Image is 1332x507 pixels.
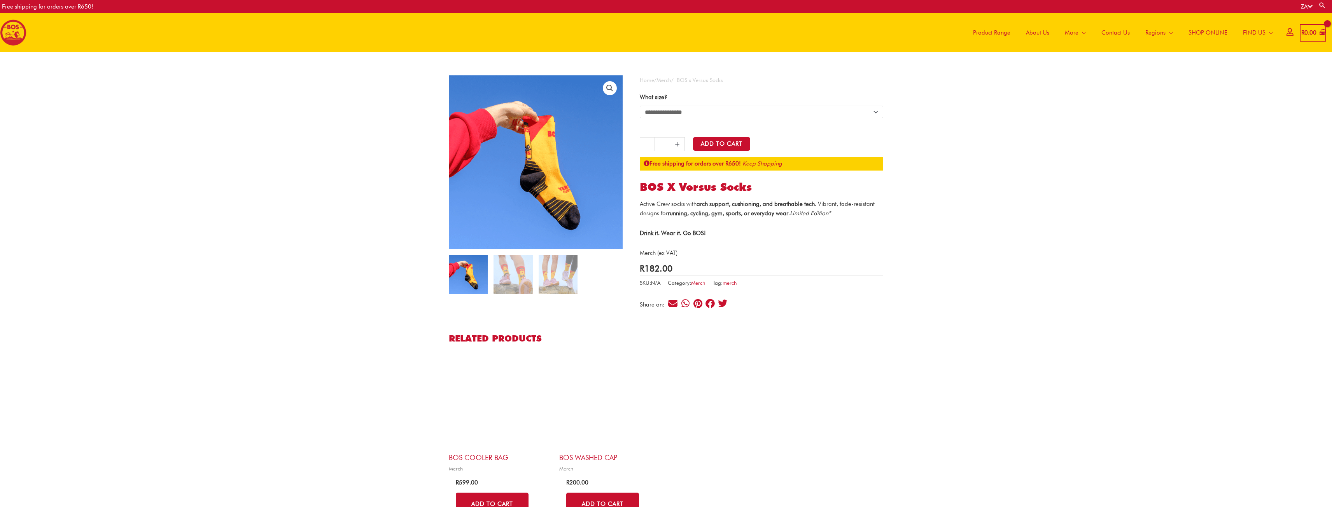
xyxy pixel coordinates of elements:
a: ZA [1301,3,1313,10]
img: bos x versus socks [539,255,578,294]
div: Share on: [640,302,667,308]
span: N/A [651,280,660,286]
span: Contact Us [1101,21,1130,44]
span: About Us [1026,21,1049,44]
bdi: 200.00 [566,479,588,486]
input: Product quantity [655,137,670,151]
a: Merch [691,280,705,286]
img: bos x versus socks [449,255,488,294]
span: Active Crew socks with . Vibrant, fade-resistant designs for . [640,200,875,217]
span: Product Range [973,21,1010,44]
img: bos cooler bag [449,350,551,453]
a: More [1057,13,1094,52]
a: Home [640,77,654,83]
span: Regions [1145,21,1166,44]
strong: running, cycling, gym, sports, or everyday wear [668,210,788,217]
div: Share on facebook [705,298,716,308]
a: Keep Shopping [742,160,782,167]
a: SHOP ONLINE [1181,13,1235,52]
bdi: 0.00 [1301,29,1316,36]
button: Add to Cart [693,137,750,151]
span: More [1065,21,1078,44]
bdi: 182.00 [640,263,672,274]
a: About Us [1018,13,1057,52]
a: Search button [1318,2,1326,9]
a: Product Range [965,13,1018,52]
img: bos cap [559,350,662,453]
div: Share on twitter [718,298,728,308]
a: - [640,137,655,151]
a: Merch [656,77,671,83]
a: BOS Cooler bagMerch [449,350,551,474]
span: R [1301,29,1304,36]
a: View full-screen image gallery [603,81,617,95]
h2: Related products [449,333,883,344]
a: + [670,137,685,151]
span: SKU: [640,278,660,288]
span: Merch [449,465,551,472]
a: Contact Us [1094,13,1138,52]
span: R [566,479,569,486]
label: What size? [640,94,667,101]
div: Share on pinterest [693,298,703,308]
h2: BOS Washed Cap [559,453,662,462]
span: Tag: [713,278,737,288]
h2: BOS Cooler bag [449,453,551,462]
strong: Free shipping for orders over R650! [644,160,741,167]
div: Share on whatsapp [680,298,691,308]
a: View Shopping Cart, empty [1300,24,1326,42]
bdi: 599.00 [456,479,478,486]
div: Share on email [668,298,678,308]
strong: arch support, cushioning, and breathable tech [697,200,815,207]
nav: Site Navigation [959,13,1281,52]
span: R [456,479,459,486]
img: bos x versus socks [449,75,623,249]
span: SHOP ONLINE [1188,21,1227,44]
span: FIND US [1243,21,1265,44]
a: BOS Washed CapMerch [559,350,662,474]
nav: Breadcrumb [640,75,883,85]
span: R [640,263,644,274]
span: Category: [668,278,705,288]
h1: BOS x Versus Socks [640,181,883,194]
a: Regions [1138,13,1181,52]
a: merch [723,280,737,286]
strong: Drink it. Wear it. Go BOS! [640,230,706,237]
span: Merch [559,465,662,472]
img: bos x versus socks [494,255,532,294]
em: Limited Edition* [790,210,831,217]
p: Merch (ex VAT) [640,248,883,258]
